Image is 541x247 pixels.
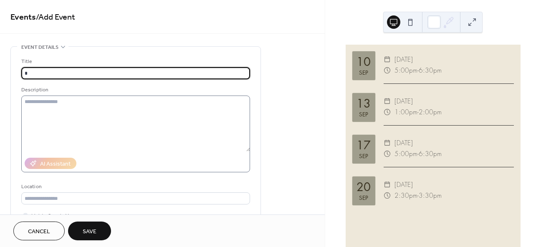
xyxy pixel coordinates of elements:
div: Sep [359,153,368,159]
div: Sep [359,70,368,76]
span: 1:00pm [394,107,417,118]
span: [DATE] [394,179,413,190]
span: Save [83,227,96,236]
button: Save [68,222,111,240]
div: ​ [384,138,391,149]
div: ​ [384,190,391,201]
div: Sep [359,111,368,117]
span: [DATE] [394,96,413,107]
span: Link to Google Maps [31,212,77,220]
div: 13 [356,98,371,110]
div: Sep [359,195,368,201]
span: - [417,65,419,76]
span: / Add Event [36,9,75,25]
div: ​ [384,65,391,76]
div: ​ [384,107,391,118]
button: Cancel [13,222,65,240]
div: 20 [356,181,371,193]
span: Event details [21,43,58,52]
span: 2:30pm [394,190,417,201]
div: Title [21,57,248,66]
span: 5:00pm [394,65,417,76]
span: 2:00pm [419,107,442,118]
span: 6:30pm [419,149,442,159]
span: 6:30pm [419,65,442,76]
div: ​ [384,54,391,65]
a: Events [10,9,36,25]
div: Description [21,86,248,94]
span: - [417,107,419,118]
span: [DATE] [394,54,413,65]
div: 10 [356,56,371,68]
span: Cancel [28,227,50,236]
div: ​ [384,149,391,159]
div: Location [21,182,248,191]
div: 17 [356,140,371,151]
span: - [417,149,419,159]
span: 3:30pm [419,190,442,201]
span: - [417,190,419,201]
span: 5:00pm [394,149,417,159]
span: [DATE] [394,138,413,149]
div: ​ [384,96,391,107]
div: ​ [384,179,391,190]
